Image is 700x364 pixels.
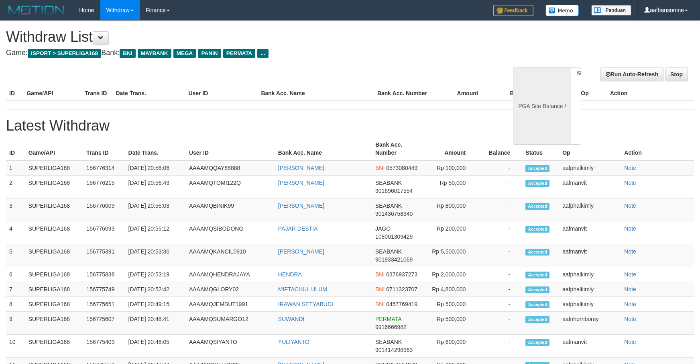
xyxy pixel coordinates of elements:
span: SEABANK [375,248,402,255]
td: 3 [6,198,25,221]
th: Bank Acc. Name [258,86,374,101]
th: Amount [425,137,478,160]
span: SEABANK [375,180,402,186]
td: 2 [6,176,25,198]
a: [PERSON_NAME] [278,165,324,171]
span: Accepted [525,301,549,308]
td: AAAAMQBINIK99 [186,198,275,221]
a: Stop [665,67,688,81]
a: MIFTACHUL ULUM [278,286,327,292]
td: 8 [6,297,25,312]
a: Note [624,286,636,292]
td: Rp 600,000 [425,335,478,358]
td: Rp 800,000 [425,198,478,221]
a: Note [624,316,636,322]
td: 156775651 [83,297,125,312]
td: SUPERLIGA168 [25,160,83,176]
td: 156775409 [83,335,125,358]
td: 9 [6,312,25,335]
span: 0573080449 [386,165,417,171]
td: Rp 2,000,000 [425,267,478,282]
td: AAAAMQSUMARGO12 [186,312,275,335]
a: Note [624,202,636,209]
td: 156776093 [83,221,125,244]
td: [DATE] 20:49:15 [125,297,186,312]
td: aafmanvit [559,176,621,198]
td: aafnhornborey [559,312,621,335]
td: aafmanvit [559,244,621,267]
td: 156775391 [83,244,125,267]
td: SUPERLIGA168 [25,244,83,267]
span: 901696017554 [375,188,413,194]
th: Bank Acc. Name [275,137,372,160]
th: Date Trans. [125,137,186,160]
a: Note [624,339,636,345]
td: Rp 200,000 [425,221,478,244]
h4: Game: Bank: [6,49,459,57]
th: Action [607,86,694,101]
span: MAYBANK [138,49,171,58]
span: 0711323707 [386,286,417,292]
th: Date Trans. [112,86,185,101]
td: [DATE] 20:56:43 [125,176,186,198]
td: AAAAMQHENDRAJAYA [186,267,275,282]
td: 156775838 [83,267,125,282]
th: Amount [432,86,490,101]
td: AAAAMQSIYANTO [186,335,275,358]
th: Action [621,137,694,160]
span: ... [257,49,268,58]
span: Accepted [525,272,549,278]
td: 7 [6,282,25,297]
td: 156776215 [83,176,125,198]
th: Balance [490,86,543,101]
a: IRAWAN SETYABUDI [278,301,333,307]
span: BNI [375,271,385,278]
td: aafphalkimly [559,267,621,282]
span: Accepted [525,339,549,346]
a: PAJAR DESTIA [278,225,318,232]
a: Note [624,165,636,171]
img: Button%20Memo.svg [545,5,579,16]
th: Game/API [23,86,81,101]
span: SEABANK [375,202,402,209]
span: SEABANK [375,339,402,345]
td: SUPERLIGA168 [25,176,83,198]
td: AAAAMQKANCIL0910 [186,244,275,267]
img: MOTION_logo.png [6,4,67,16]
a: [PERSON_NAME] [278,248,324,255]
td: Rp 500,000 [425,297,478,312]
td: [DATE] 20:56:03 [125,198,186,221]
td: Rp 100,000 [425,160,478,176]
span: ISPORT > SUPERLIGA168 [28,49,101,58]
td: [DATE] 20:48:05 [125,335,186,358]
td: SUPERLIGA168 [25,335,83,358]
td: SUPERLIGA168 [25,198,83,221]
span: 9916666982 [375,324,407,330]
td: aafphalkimly [559,282,621,297]
span: Accepted [525,203,549,210]
span: Accepted [525,226,549,233]
td: - [478,244,522,267]
td: 1 [6,160,25,176]
span: MEGA [173,49,196,58]
a: Note [624,225,636,232]
td: aafphalkimly [559,297,621,312]
td: - [478,160,522,176]
td: Rp 500,000 [425,312,478,335]
td: 156776009 [83,198,125,221]
a: Note [624,271,636,278]
span: 0457769419 [386,301,417,307]
a: [PERSON_NAME] [278,180,324,186]
a: Note [624,180,636,186]
h1: Withdraw List [6,29,459,45]
td: SUPERLIGA168 [25,312,83,335]
td: - [478,267,522,282]
h1: Latest Withdraw [6,118,694,134]
span: Accepted [525,165,549,172]
td: 6 [6,267,25,282]
th: ID [6,86,23,101]
td: 156775607 [83,312,125,335]
td: SUPERLIGA168 [25,221,83,244]
td: AAAAMQGLORY02 [186,282,275,297]
td: Rp 5,500,000 [425,244,478,267]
